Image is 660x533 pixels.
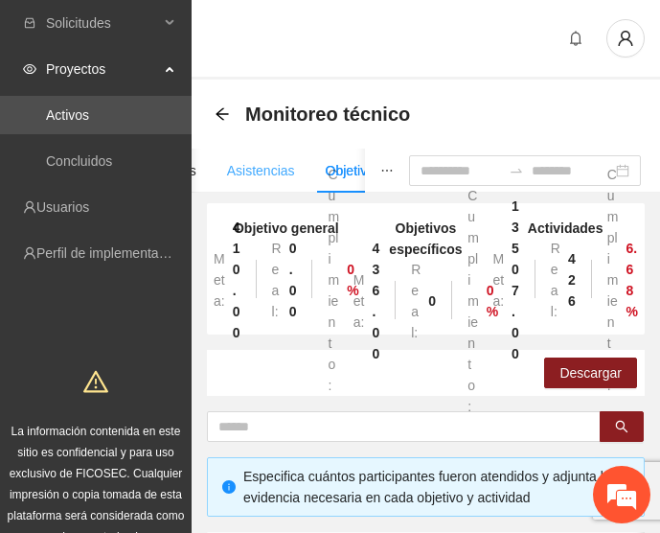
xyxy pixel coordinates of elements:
[560,23,591,54] button: bell
[36,199,89,215] a: Usuarios
[100,98,322,123] div: Dejar un mensaje
[289,241,297,319] strong: 0.00
[380,164,394,177] span: ellipsis
[23,16,36,30] span: inbox
[46,153,112,169] a: Concluidos
[615,420,628,435] span: search
[428,293,436,309] strong: 0
[492,251,504,309] span: Meta:
[509,163,524,178] span: to
[389,220,462,257] strong: Objetivos específicos
[509,163,524,178] span: swap-right
[10,341,365,408] textarea: Escriba su mensaje aquí y haga clic en “Enviar”
[512,198,519,361] strong: 13507.00
[83,369,108,394] span: warning
[46,107,89,123] a: Activos
[227,160,295,181] div: Asistencias
[561,31,590,46] span: bell
[36,245,186,261] a: Perfil de implementadora
[214,251,225,309] span: Meta:
[487,283,498,319] strong: 0 %
[568,251,576,309] strong: 426
[626,241,637,319] strong: 6.68 %
[559,362,622,383] span: Descargar
[215,106,230,123] div: Back
[326,160,463,181] div: Objetivos y actividades
[467,188,479,414] span: Cumplimiento:
[372,241,379,361] strong: 436.00
[215,106,230,122] span: arrow-left
[606,19,645,58] button: user
[234,220,339,236] strong: Objetivo general
[36,165,338,359] span: Estamos sin conexión. Déjenos un mensaje.
[600,411,644,442] button: search
[607,30,644,47] span: user
[23,62,36,76] span: eye
[347,262,358,298] strong: 0 %
[233,220,240,340] strong: 410.00
[365,149,409,193] button: ellipsis
[243,466,629,508] div: Especifica cuántos participantes fueron atendidos y adjunta la evidencia necesaria en cada objeti...
[222,480,236,494] span: info-circle
[528,220,603,236] strong: Actividades
[607,167,619,393] span: Cumplimiento:
[285,408,348,434] em: Enviar
[411,262,421,340] span: Real:
[272,241,282,319] span: Real:
[328,167,339,393] span: Cumplimiento:
[245,99,410,129] span: Monitoreo técnico
[551,241,560,319] span: Real:
[353,272,365,330] span: Meta:
[46,4,159,42] span: Solicitudes
[314,10,360,56] div: Minimizar ventana de chat en vivo
[46,50,159,88] span: Proyectos
[544,358,637,388] button: Descargar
